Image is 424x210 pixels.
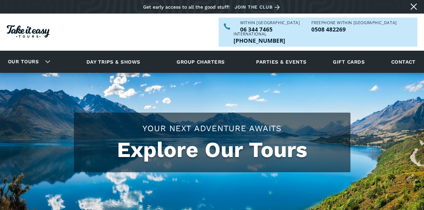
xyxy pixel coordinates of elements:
[234,38,285,43] a: Call us outside of NZ on +6463447465
[388,53,419,71] a: Contact
[3,54,44,70] a: Our tours
[7,25,50,38] img: Take it easy Tours logo
[311,26,397,32] p: 0508 482269
[168,53,233,71] a: Group charters
[253,53,310,71] a: Parties & events
[330,53,368,71] a: Gift cards
[234,32,285,36] div: International
[311,26,397,32] a: Call us freephone within NZ on 0508482269
[240,21,300,25] div: WITHIN [GEOGRAPHIC_DATA]
[408,1,419,12] a: Close message
[7,22,50,43] a: Homepage
[80,137,344,162] h1: Explore Our Tours
[143,4,230,10] div: Get early access to all the good stuff!
[234,38,285,43] p: [PHONE_NUMBER]
[240,26,300,32] p: 06 344 7465
[240,26,300,32] a: Call us within NZ on 063447465
[80,123,344,134] h2: Your Next Adventure Awaits
[235,3,282,11] a: Join the club
[78,53,149,71] a: Day trips & shows
[311,21,397,25] div: Freephone WITHIN [GEOGRAPHIC_DATA]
